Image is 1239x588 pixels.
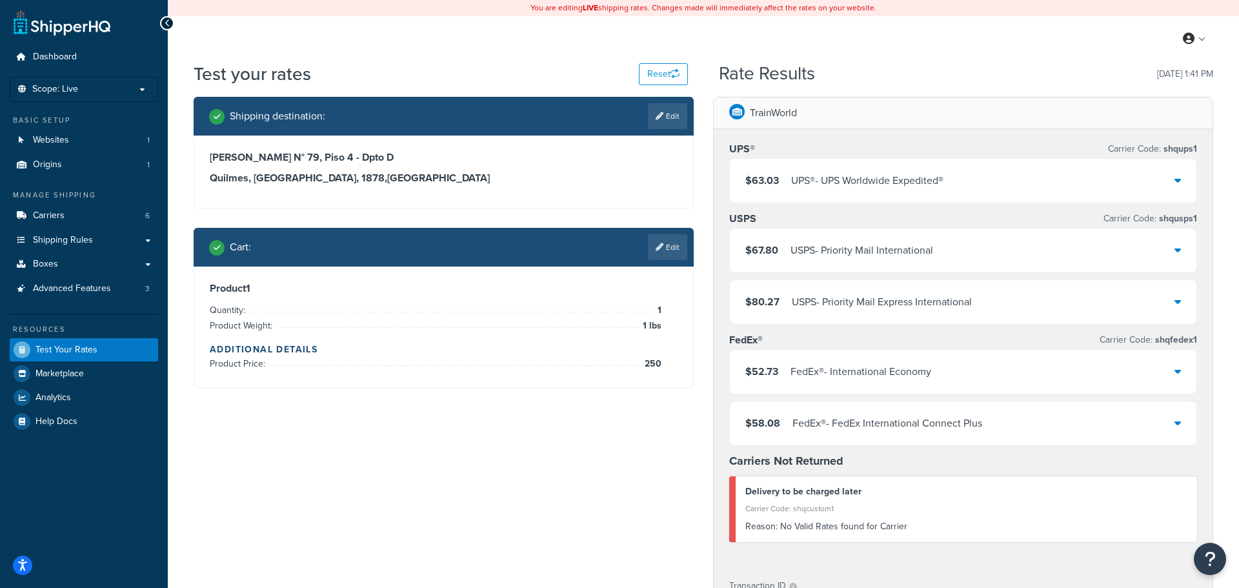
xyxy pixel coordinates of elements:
span: $58.08 [745,416,780,431]
div: Resources [10,324,158,335]
span: Scope: Live [32,84,78,95]
a: Edit [648,103,687,129]
span: $80.27 [745,294,780,309]
p: Carrier Code: [1100,331,1197,349]
a: Shipping Rules [10,228,158,252]
button: Open Resource Center [1194,543,1226,575]
span: shqfedex1 [1153,333,1197,347]
span: 1 [147,159,150,170]
span: Product Price: [210,357,268,370]
div: Carrier Code: shqcustom1 [745,500,1187,518]
a: Origins1 [10,153,158,177]
span: Shipping Rules [33,235,93,246]
span: 1 [654,303,661,318]
a: Websites1 [10,128,158,152]
p: [DATE] 1:41 PM [1157,65,1213,83]
span: Marketplace [35,369,84,380]
span: 6 [145,210,150,221]
span: 3 [145,283,150,294]
a: Carriers6 [10,204,158,228]
a: Analytics [10,386,158,409]
button: Reset [639,63,688,85]
p: TrainWorld [750,104,797,122]
span: $63.03 [745,173,779,188]
h3: UPS® [729,143,755,156]
li: Origins [10,153,158,177]
span: 250 [641,356,661,372]
a: Advanced Features3 [10,277,158,301]
div: FedEx® - International Economy [791,363,931,381]
div: USPS - Priority Mail International [791,241,933,259]
span: $67.80 [745,243,778,258]
a: Boxes [10,252,158,276]
h2: Cart : [230,241,251,253]
span: Test Your Rates [35,345,97,356]
h3: [PERSON_NAME] N° 79, Piso 4 - Dpto D [210,151,678,164]
span: Boxes [33,259,58,270]
div: Basic Setup [10,115,158,126]
span: Analytics [35,392,71,403]
h3: FedEx® [729,334,763,347]
span: Websites [33,135,69,146]
span: 1 [147,135,150,146]
h2: Shipping destination : [230,110,325,122]
li: Advanced Features [10,277,158,301]
span: Reason: [745,520,778,533]
div: Manage Shipping [10,190,158,201]
span: 1 lbs [640,318,661,334]
span: Product Weight: [210,319,276,332]
b: LIVE [583,2,598,14]
span: Dashboard [33,52,77,63]
span: shqusps1 [1156,212,1197,225]
span: Carriers [33,210,65,221]
h1: Test your rates [194,61,311,86]
span: Quantity: [210,303,248,317]
p: Carrier Code: [1108,140,1197,158]
span: $52.73 [745,364,778,379]
h3: USPS [729,212,756,225]
li: Carriers [10,204,158,228]
span: Help Docs [35,416,77,427]
div: Delivery to be charged later [745,483,1187,501]
strong: Carriers Not Returned [729,452,843,469]
a: Marketplace [10,362,158,385]
h3: Product 1 [210,282,678,295]
span: Advanced Features [33,283,111,294]
span: shqups1 [1161,142,1197,156]
li: Websites [10,128,158,152]
a: Dashboard [10,45,158,69]
div: No Valid Rates found for Carrier [745,518,1187,536]
a: Test Your Rates [10,338,158,361]
div: USPS - Priority Mail Express International [792,293,972,311]
h4: Additional Details [210,343,678,356]
div: UPS® - UPS Worldwide Expedited® [791,172,943,190]
h2: Rate Results [719,64,815,84]
span: Origins [33,159,62,170]
p: Carrier Code: [1103,210,1197,228]
a: Edit [648,234,687,260]
h3: Quilmes, [GEOGRAPHIC_DATA], 1878 , [GEOGRAPHIC_DATA] [210,172,678,185]
div: FedEx® - FedEx International Connect Plus [792,414,982,432]
a: Help Docs [10,410,158,433]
